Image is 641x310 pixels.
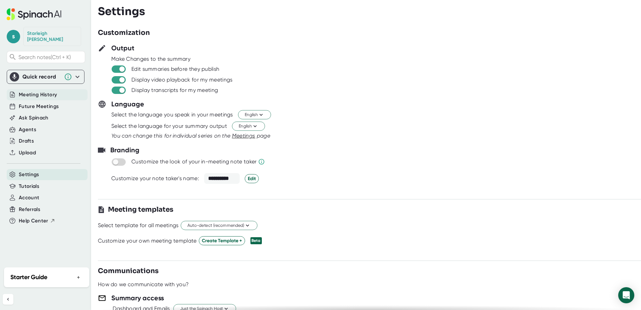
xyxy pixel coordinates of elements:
[245,174,259,183] button: Edit
[187,222,251,229] span: Auto-detect (recommended)
[245,112,264,118] span: English
[111,123,227,130] div: Select the language for your summary output
[108,205,173,215] h3: Meeting templates
[181,221,257,230] button: Auto-detect (recommended)
[131,66,219,72] div: Edit summaries before they publish
[248,175,256,182] span: Edit
[98,238,197,244] div: Customize your own meeting template
[19,126,36,134] button: Agents
[19,103,59,110] button: Future Meetings
[111,293,164,303] h3: Summary access
[202,237,242,244] span: Create Template +
[232,132,255,140] button: Meetings
[111,56,641,62] div: Make Changes to the summary
[199,236,245,245] button: Create Template +
[19,149,36,157] button: Upload
[98,28,150,38] h3: Customization
[111,99,144,109] h3: Language
[131,76,232,83] div: Display video playback for my meetings
[98,266,159,276] h3: Communications
[232,122,265,131] button: English
[232,133,255,139] span: Meetings
[250,237,262,244] div: Beta
[19,183,39,190] button: Tutorials
[27,31,77,42] div: Starleigh Hubbard
[98,222,179,229] div: Select template for all meetings
[110,145,139,155] h3: Branding
[111,43,134,53] h3: Output
[131,87,218,94] div: Display transcripts for my meeting
[111,175,199,182] div: Customize your note taker's name:
[7,30,20,43] span: s
[239,123,258,130] span: English
[19,114,49,122] button: Ask Spinach
[618,287,634,303] div: Open Intercom Messenger
[10,273,47,282] h2: Starter Guide
[19,217,55,225] button: Help Center
[111,111,233,118] div: Select the language you speak in your meetings
[131,158,256,165] div: Customize the look of your in-meeting note taker
[19,206,40,213] button: Referrals
[111,133,270,139] i: You can change this for individual series on the page
[19,217,48,225] span: Help Center
[19,194,39,202] button: Account
[98,281,189,288] div: How do we communicate with you?
[10,70,81,84] div: Quick record
[98,5,145,18] h3: Settings
[74,272,83,282] button: +
[18,54,83,60] span: Search notes (Ctrl + K)
[19,171,39,178] button: Settings
[238,110,271,119] button: English
[19,137,34,145] button: Drafts
[19,91,57,99] button: Meeting History
[22,73,61,80] div: Quick record
[3,294,13,305] button: Collapse sidebar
